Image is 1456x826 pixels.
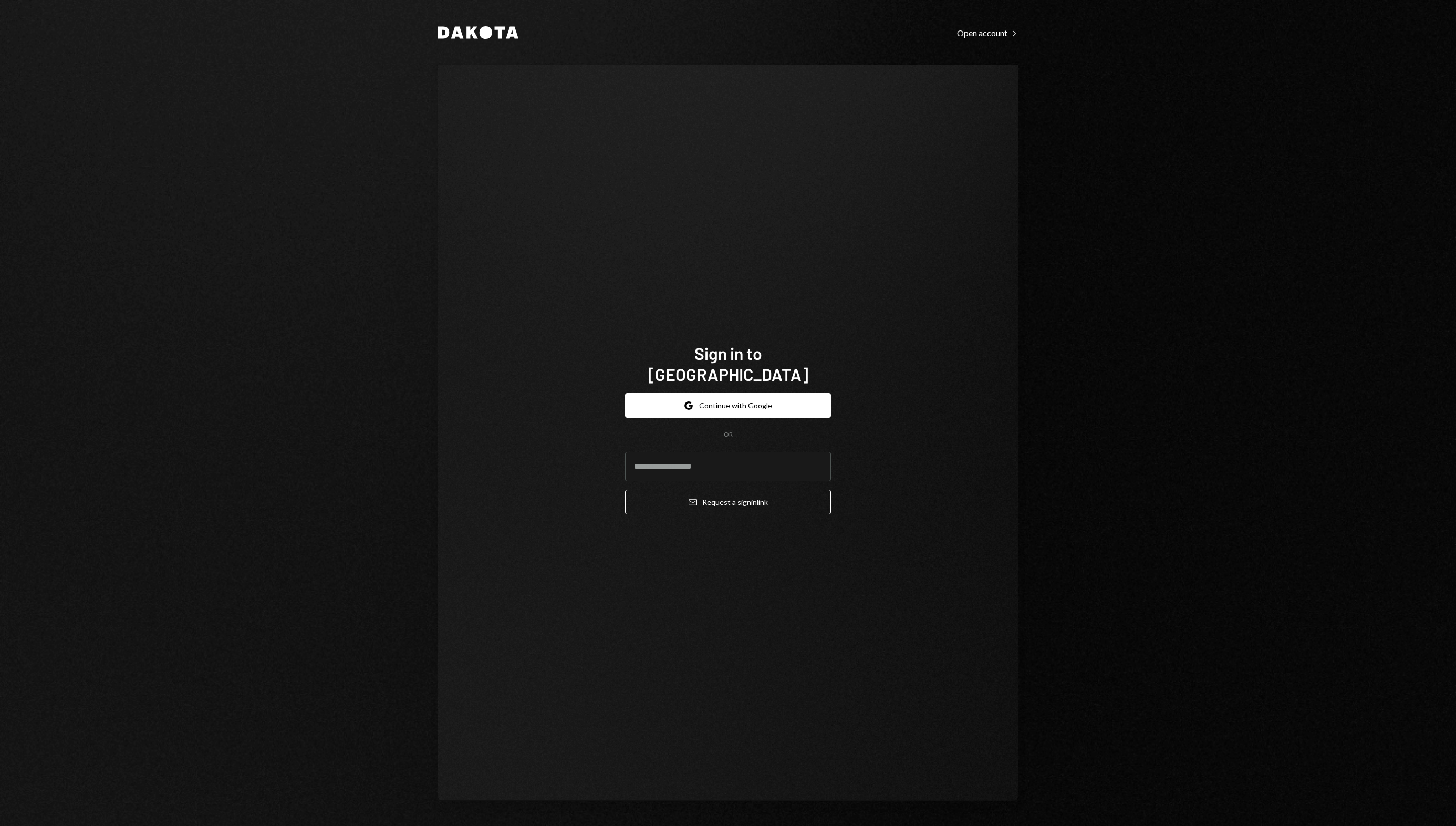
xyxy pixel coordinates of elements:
button: Request a signinlink [625,490,831,514]
button: Continue with Google [625,393,831,418]
h1: Sign in to [GEOGRAPHIC_DATA] [625,343,831,385]
div: OR [724,430,733,439]
div: Open account [957,28,1018,38]
a: Open account [957,27,1018,38]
